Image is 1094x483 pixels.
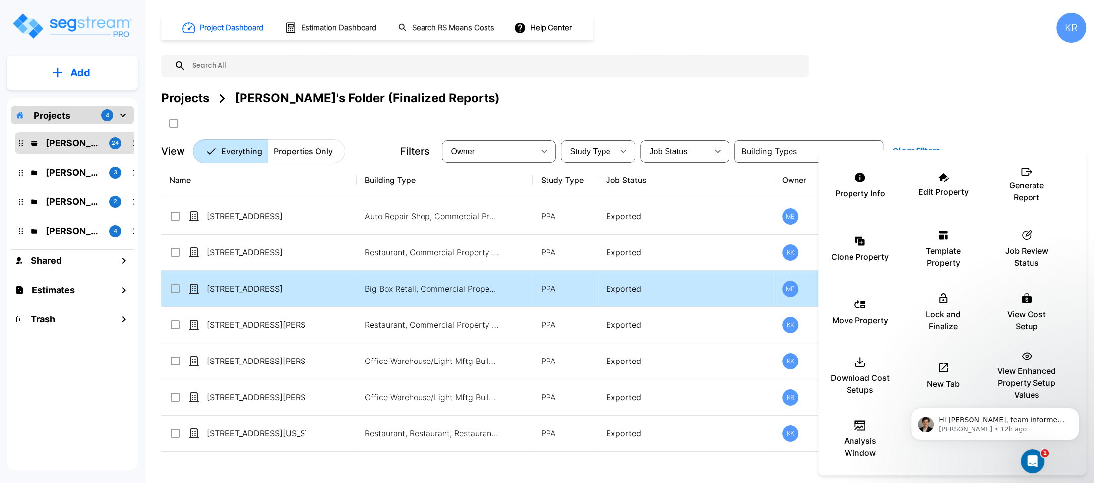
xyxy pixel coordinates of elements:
[832,314,888,326] p: Move Property
[1021,449,1044,473] iframe: Intercom live chat
[997,308,1056,332] p: View Cost Setup
[1041,449,1049,457] span: 1
[927,378,960,390] p: New Tab
[913,245,973,269] p: Template Property
[830,372,890,396] p: Download Cost Setups
[918,186,969,198] p: Edit Property
[896,387,1094,456] iframe: Intercom notifications message
[997,245,1056,269] p: Job Review Status
[997,180,1056,203] p: Generate Report
[913,308,973,332] p: Lock and Finalize
[831,251,889,263] p: Clone Property
[830,435,890,459] p: Analysis Window
[997,365,1056,401] p: View Enhanced Property Setup Values
[835,187,885,199] p: Property Info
